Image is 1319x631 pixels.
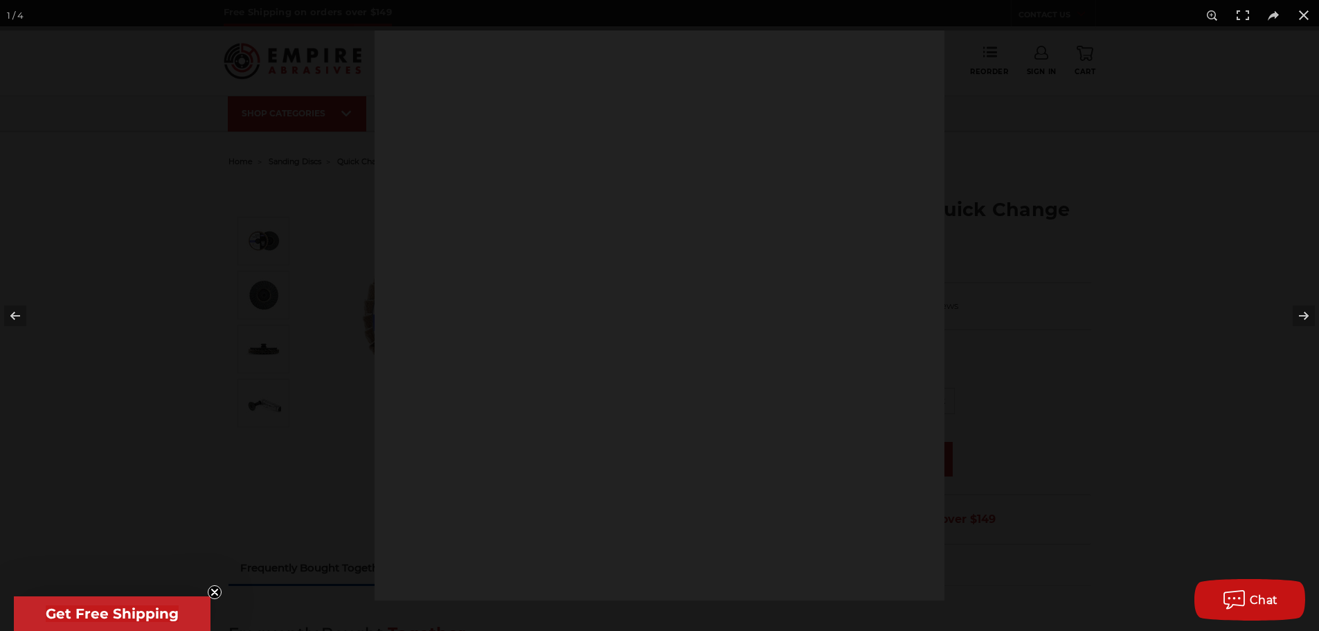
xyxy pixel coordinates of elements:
div: Get Free ShippingClose teaser [14,596,210,631]
button: Close teaser [208,585,222,599]
button: Chat [1194,579,1305,621]
span: Chat [1250,594,1278,607]
span: Get Free Shipping [46,605,179,622]
button: Next (arrow right) [1271,281,1319,350]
